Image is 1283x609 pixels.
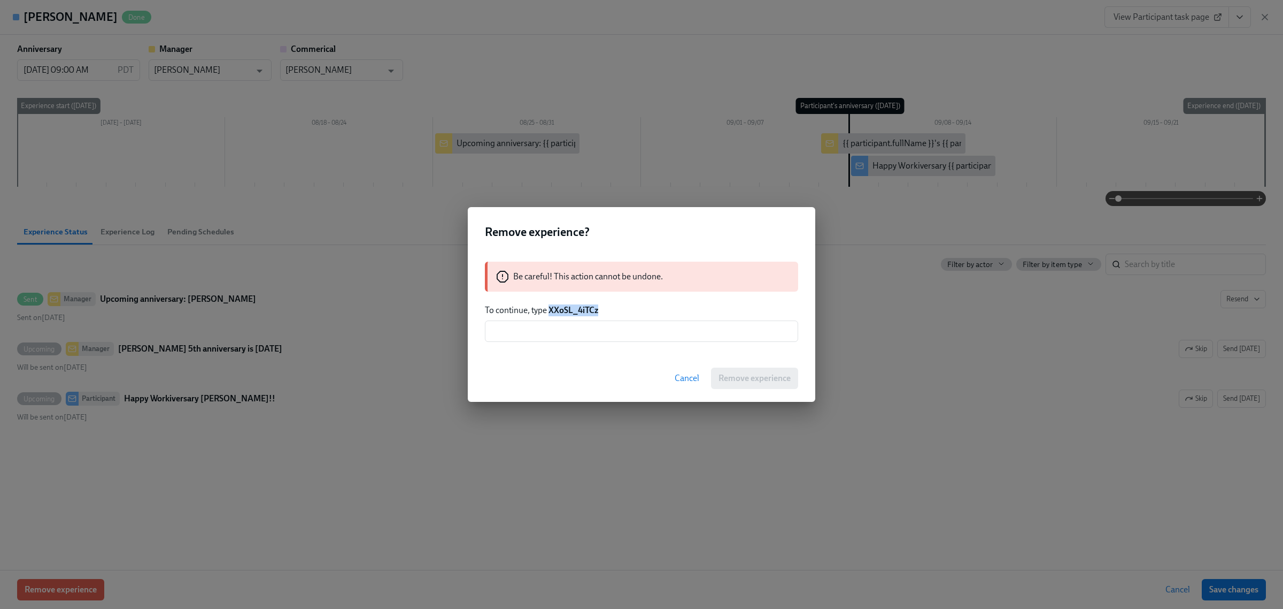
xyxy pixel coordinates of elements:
[675,373,699,384] span: Cancel
[513,271,663,283] p: Be careful! This action cannot be undone.
[548,305,598,315] strong: XXoSL_4iTCz
[485,224,798,240] h2: Remove experience?
[485,304,798,316] p: To continue, type
[667,368,707,389] button: Cancel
